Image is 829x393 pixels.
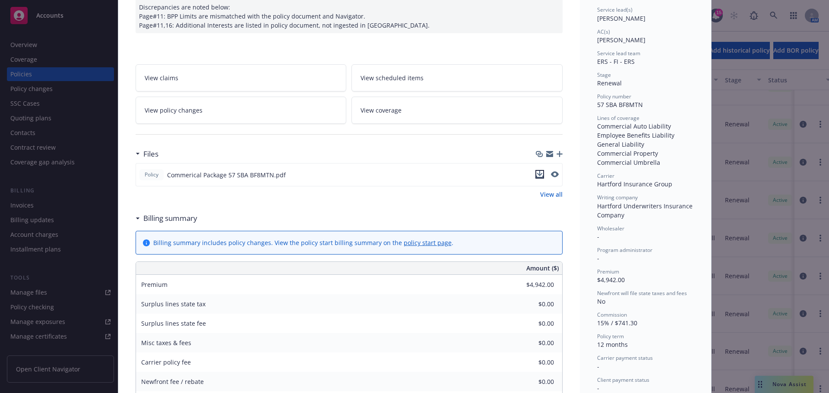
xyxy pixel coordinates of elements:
span: Renewal [597,79,622,87]
div: Commercial Auto Liability [597,122,694,131]
span: [PERSON_NAME] [597,36,645,44]
span: Carrier policy fee [141,358,191,366]
span: Premium [597,268,619,275]
input: 0.00 [503,356,559,369]
input: 0.00 [503,375,559,388]
span: ERS - FI - ERS [597,57,635,66]
div: General Liability [597,140,694,149]
span: - [597,384,599,392]
span: Premium [141,280,168,289]
span: 57 SBA BF8MTN [597,101,643,109]
a: View scheduled items [351,64,563,91]
a: policy start page [404,239,452,247]
button: preview file [551,171,559,177]
span: 12 months [597,340,628,349]
span: - [597,254,599,262]
span: Amount ($) [526,264,559,273]
input: 0.00 [503,278,559,291]
span: Program administrator [597,246,652,254]
span: View coverage [361,106,402,115]
span: Newfront will file state taxes and fees [597,289,687,297]
span: Policy [143,171,160,179]
span: Client payment status [597,376,649,384]
span: Carrier [597,172,614,179]
span: Service lead(s) [597,6,633,13]
span: Commission [597,311,627,318]
span: Commerical Package 57 SBA BF8MTN.pdf [167,170,286,179]
span: 15% / $741.30 [597,319,637,327]
input: 0.00 [503,317,559,330]
span: AC(s) [597,28,610,35]
div: Billing summary includes policy changes. View the policy start billing summary on the . [153,238,453,247]
span: Surplus lines state fee [141,319,206,327]
span: Wholesaler [597,225,624,232]
span: Misc taxes & fees [141,339,191,347]
a: View coverage [351,97,563,124]
div: Employee Benefits Liability [597,131,694,140]
span: Surplus lines state tax [141,300,206,308]
span: Carrier payment status [597,354,653,362]
a: View policy changes [136,97,347,124]
span: Stage [597,71,611,79]
input: 0.00 [503,298,559,311]
a: View all [540,190,563,199]
span: Policy term [597,333,624,340]
span: $4,942.00 [597,276,625,284]
input: 0.00 [503,336,559,349]
button: download file [535,170,544,179]
span: Writing company [597,194,638,201]
a: View claims [136,64,347,91]
h3: Billing summary [143,213,197,224]
span: View claims [145,73,178,82]
span: [PERSON_NAME] [597,14,645,22]
span: - [597,233,599,241]
h3: Files [143,148,158,160]
div: Commercial Property [597,149,694,158]
span: Hartford Underwriters Insurance Company [597,202,694,219]
div: Commercial Umbrella [597,158,694,167]
span: View scheduled items [361,73,424,82]
div: Billing summary [136,213,197,224]
span: Service lead team [597,50,640,57]
div: Files [136,148,158,160]
span: Hartford Insurance Group [597,180,672,188]
span: Newfront fee / rebate [141,377,204,386]
span: Lines of coverage [597,114,639,122]
span: View policy changes [145,106,203,115]
span: - [597,362,599,371]
button: download file [535,170,544,180]
button: preview file [551,170,559,180]
span: No [597,297,605,305]
span: Policy number [597,93,631,100]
